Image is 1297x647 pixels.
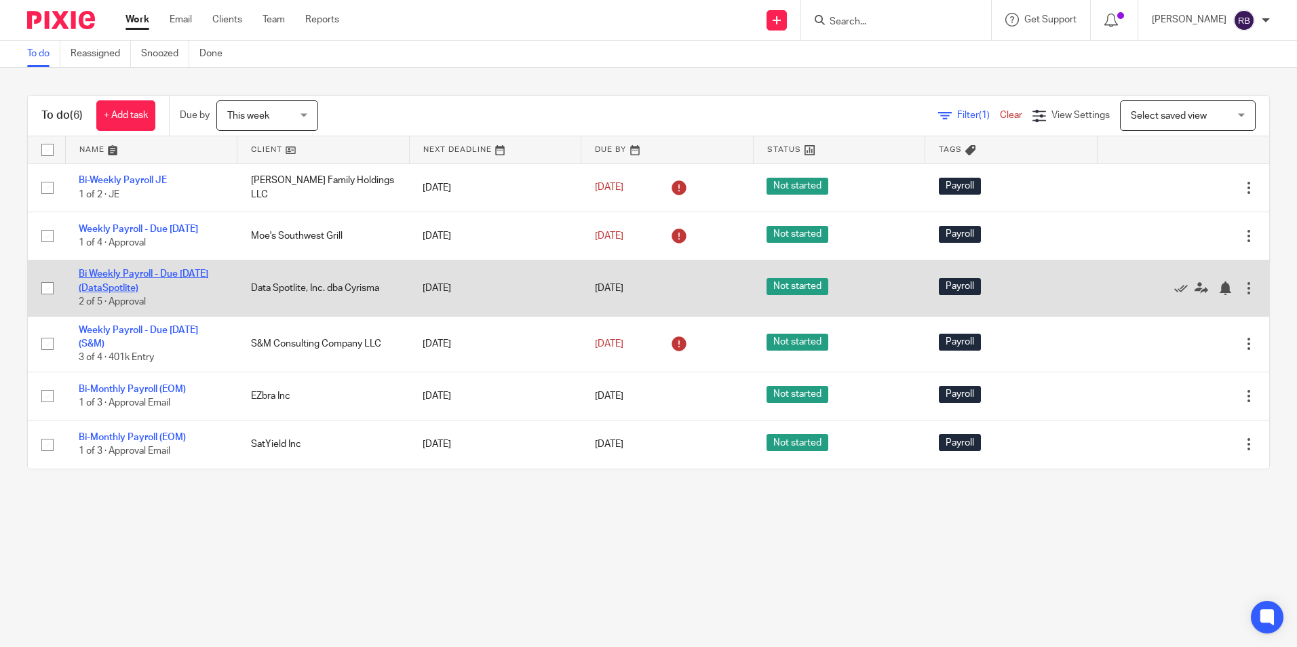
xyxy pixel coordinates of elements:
span: [DATE] [595,231,623,241]
a: Reassigned [71,41,131,67]
span: Not started [767,178,828,195]
span: [DATE] [595,439,623,449]
a: Team [263,13,285,26]
td: [DATE] [409,260,581,316]
span: Not started [767,434,828,451]
td: SatYield Inc [237,420,410,469]
span: 3 of 4 · 401k Entry [79,353,154,362]
span: [DATE] [595,339,623,349]
span: View Settings [1051,111,1110,120]
td: S&M Consulting Company LLC [237,316,410,372]
span: [DATE] [595,283,623,293]
td: EZbra Inc [237,372,410,420]
a: Snoozed [141,41,189,67]
input: Search [828,16,950,28]
span: 2 of 5 · Approval [79,297,146,307]
a: Clients [212,13,242,26]
a: Bi-Weekly Payroll JE [79,176,167,185]
td: [DATE] [409,316,581,372]
span: Not started [767,334,828,351]
span: Not started [767,226,828,243]
a: Done [199,41,233,67]
img: Pixie [27,11,95,29]
span: Payroll [939,386,981,403]
p: [PERSON_NAME] [1152,13,1226,26]
td: Moe's Southwest Grill [237,212,410,260]
img: svg%3E [1233,9,1255,31]
h1: To do [41,109,83,123]
span: 1 of 2 · JE [79,190,119,199]
span: Payroll [939,226,981,243]
span: [DATE] [595,391,623,401]
a: Bi-Monthly Payroll (EOM) [79,385,186,394]
a: Work [125,13,149,26]
a: + Add task [96,100,155,131]
span: Filter [957,111,1000,120]
span: Payroll [939,334,981,351]
span: Payroll [939,278,981,295]
a: Clear [1000,111,1022,120]
td: Data Spotlite, Inc. dba Cyrisma [237,260,410,316]
span: This week [227,111,269,121]
td: [DATE] [409,372,581,420]
span: Get Support [1024,15,1077,24]
span: Payroll [939,434,981,451]
a: Weekly Payroll - Due [DATE] [79,224,198,234]
span: Tags [939,146,962,153]
td: [DATE] [409,212,581,260]
span: (1) [979,111,990,120]
span: 1 of 4 · Approval [79,238,146,248]
a: Mark as done [1174,281,1195,295]
td: [DATE] [409,420,581,469]
td: [PERSON_NAME] Family Holdings LLC [237,163,410,212]
span: 1 of 3 · Approval Email [79,447,170,456]
p: Due by [180,109,210,122]
span: Payroll [939,178,981,195]
span: Not started [767,278,828,295]
span: Not started [767,386,828,403]
span: Select saved view [1131,111,1207,121]
a: To do [27,41,60,67]
a: Bi Weekly Payroll - Due [DATE] (DataSpotlite) [79,269,208,292]
span: [DATE] [595,183,623,193]
a: Email [170,13,192,26]
span: (6) [70,110,83,121]
a: Bi-Monthly Payroll (EOM) [79,433,186,442]
td: [DATE] [409,163,581,212]
a: Weekly Payroll - Due [DATE] (S&M) [79,326,198,349]
a: Reports [305,13,339,26]
span: 1 of 3 · Approval Email [79,398,170,408]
